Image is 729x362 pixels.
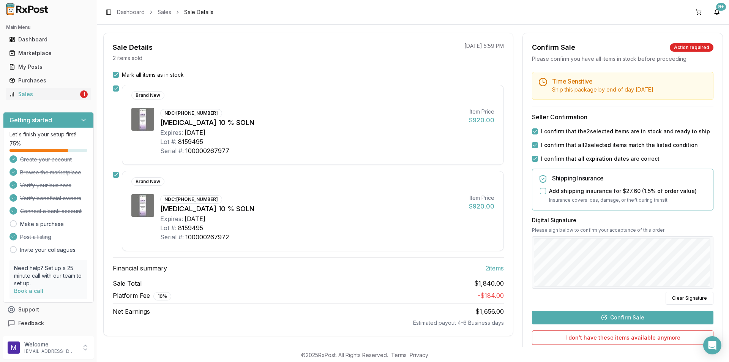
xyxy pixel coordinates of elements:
[185,146,229,155] div: 100000267977
[549,187,697,195] label: Add shipping insurance for $27.60 ( 1.5 % of order value)
[541,128,710,135] label: I confirm that the 2 selected items are in stock and ready to ship
[158,8,171,16] a: Sales
[20,169,81,176] span: Browse the marketplace
[532,346,713,359] p: Note: This will cancel the sale and automatically remove these items from the marketplace.
[541,155,660,163] label: I confirm that all expiration dates are correct
[9,140,21,147] span: 75 %
[160,146,184,155] div: Serial #:
[160,195,222,204] div: NDC: [PHONE_NUMBER]
[532,311,713,324] button: Confirm Sale
[9,115,52,125] h3: Getting started
[80,90,88,98] div: 1
[3,74,94,87] button: Purchases
[131,91,164,100] div: Brand New
[532,217,713,224] h3: Digital Signature
[552,86,655,93] span: Ship this package by end of day [DATE] .
[410,352,428,358] a: Privacy
[113,307,150,316] span: Net Earnings
[160,214,183,223] div: Expires:
[9,90,79,98] div: Sales
[18,319,44,327] span: Feedback
[20,233,51,241] span: Post a listing
[185,232,229,242] div: 100000267972
[9,49,88,57] div: Marketplace
[185,128,205,137] div: [DATE]
[666,292,713,305] button: Clear Signature
[24,341,77,348] p: Welcome
[20,246,76,254] a: Invite your colleagues
[552,175,707,181] h5: Shipping Insurance
[486,264,504,273] span: 2 item s
[131,194,154,217] img: Jublia 10 % SOLN
[532,55,713,63] div: Please confirm you have all items in stock before proceeding
[160,137,177,146] div: Lot #:
[178,137,203,146] div: 8159495
[160,128,183,137] div: Expires:
[6,46,91,60] a: Marketplace
[9,36,88,43] div: Dashboard
[469,202,494,211] div: $920.00
[14,264,83,287] p: Need help? Set up a 25 minute call with our team to set up.
[184,8,213,16] span: Sale Details
[474,279,504,288] span: $1,840.00
[670,43,713,52] div: Action required
[532,330,713,345] button: I don't have these items available anymore
[20,156,72,163] span: Create your account
[20,182,71,189] span: Verify your business
[3,88,94,100] button: Sales1
[3,47,94,59] button: Marketplace
[3,33,94,46] button: Dashboard
[469,115,494,125] div: $920.00
[711,6,723,18] button: 9+
[552,78,707,84] h5: Time Sensitive
[117,8,213,16] nav: breadcrumb
[9,131,87,138] p: Let's finish your setup first!
[464,42,504,50] p: [DATE] 5:59 PM
[478,292,504,299] span: - $184.00
[9,63,88,71] div: My Posts
[3,303,94,316] button: Support
[3,3,52,15] img: RxPost Logo
[475,308,504,315] span: $1,656.00
[160,204,463,214] div: [MEDICAL_DATA] 10 % SOLN
[6,24,91,30] h2: Main Menu
[6,74,91,87] a: Purchases
[391,352,407,358] a: Terms
[532,112,713,122] h3: Seller Confirmation
[703,336,721,354] div: Open Intercom Messenger
[113,291,171,300] span: Platform Fee
[9,77,88,84] div: Purchases
[532,227,713,233] p: Please sign below to confirm your acceptance of this order
[8,341,20,354] img: User avatar
[14,288,43,294] a: Book a call
[20,194,81,202] span: Verify beneficial owners
[3,61,94,73] button: My Posts
[153,292,171,300] div: 10 %
[178,223,203,232] div: 8159495
[113,54,142,62] p: 2 items sold
[160,232,184,242] div: Serial #:
[24,348,77,354] p: [EMAIL_ADDRESS][DOMAIN_NAME]
[6,33,91,46] a: Dashboard
[6,87,91,101] a: Sales1
[716,3,726,11] div: 9+
[131,177,164,186] div: Brand New
[3,316,94,330] button: Feedback
[160,109,222,117] div: NDC: [PHONE_NUMBER]
[113,319,504,327] div: Estimated payout 4-6 Business days
[549,196,707,204] p: Insurance covers loss, damage, or theft during transit.
[122,71,184,79] label: Mark all items as in stock
[113,42,153,53] div: Sale Details
[532,42,575,53] div: Confirm Sale
[131,108,154,131] img: Jublia 10 % SOLN
[20,207,82,215] span: Connect a bank account
[160,117,463,128] div: [MEDICAL_DATA] 10 % SOLN
[113,264,167,273] span: Financial summary
[185,214,205,223] div: [DATE]
[160,223,177,232] div: Lot #:
[113,279,142,288] span: Sale Total
[6,60,91,74] a: My Posts
[469,108,494,115] div: Item Price
[117,8,145,16] a: Dashboard
[469,194,494,202] div: Item Price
